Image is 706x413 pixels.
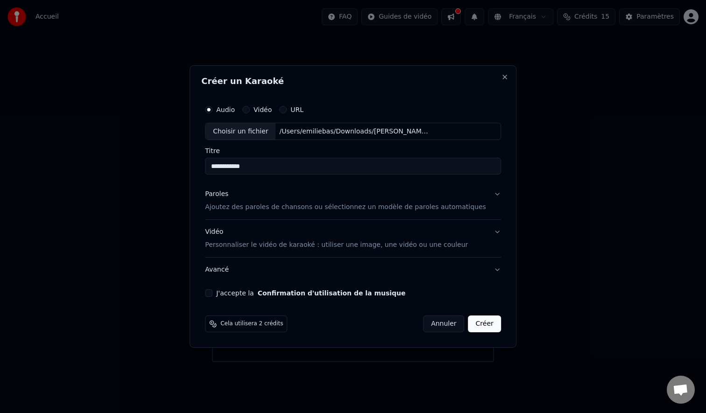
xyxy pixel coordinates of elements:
[276,127,435,136] div: /Users/emiliebas/Downloads/[PERSON_NAME].m4a
[205,240,468,250] p: Personnaliser le vidéo de karaoké : utiliser une image, une vidéo ou une couleur
[220,320,283,328] span: Cela utilisera 2 crédits
[216,290,405,296] label: J'accepte la
[423,315,464,332] button: Annuler
[205,123,275,140] div: Choisir un fichier
[205,220,501,258] button: VidéoPersonnaliser le vidéo de karaoké : utiliser une image, une vidéo ou une couleur
[205,148,501,154] label: Titre
[201,77,505,85] h2: Créer un Karaoké
[205,182,501,220] button: ParolesAjoutez des paroles de chansons ou sélectionnez un modèle de paroles automatiques
[258,290,406,296] button: J'accepte la
[205,228,468,250] div: Vidéo
[205,203,486,212] p: Ajoutez des paroles de chansons ou sélectionnez un modèle de paroles automatiques
[468,315,501,332] button: Créer
[205,190,228,199] div: Paroles
[290,106,304,113] label: URL
[254,106,272,113] label: Vidéo
[205,258,501,282] button: Avancé
[216,106,235,113] label: Audio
